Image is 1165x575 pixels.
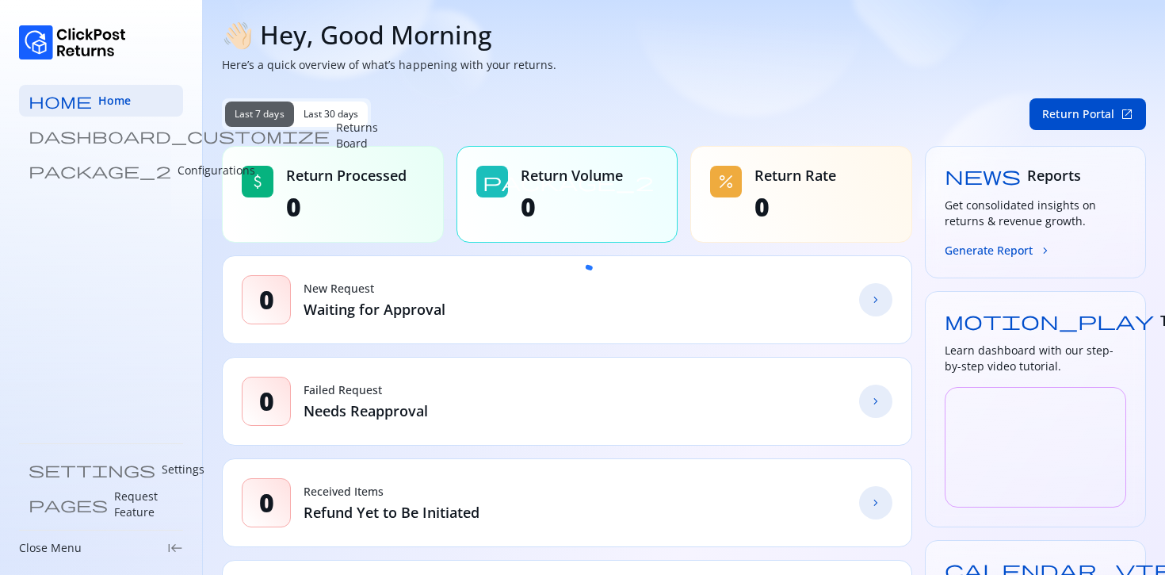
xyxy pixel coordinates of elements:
[19,155,183,186] a: package_2 Configurations
[336,120,378,151] p: Returns Board
[19,540,183,556] div: Close Menukeyboard_tab_rtl
[29,128,330,144] span: dashboard_customize
[19,85,183,117] a: home Home
[19,454,183,485] a: settings Settings
[29,93,92,109] span: home
[29,462,155,477] span: settings
[29,163,171,178] span: package_2
[19,540,82,556] p: Close Menu
[98,93,131,109] span: Home
[114,489,174,520] p: Request Feature
[19,25,126,59] img: Logo
[167,540,183,556] span: keyboard_tab_rtl
[29,496,108,512] span: pages
[19,120,183,151] a: dashboard_customize Returns Board
[162,462,204,477] p: Settings
[19,489,183,520] a: pages Request Feature
[178,163,255,178] p: Configurations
